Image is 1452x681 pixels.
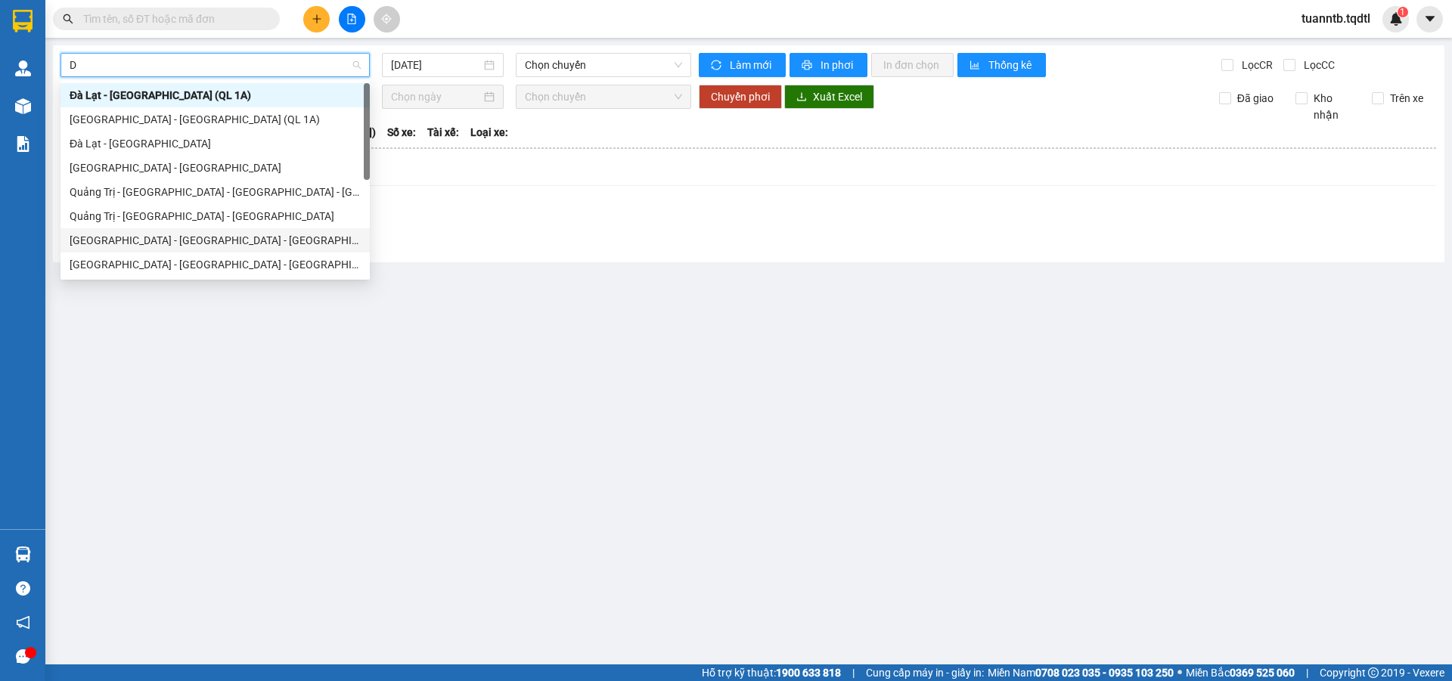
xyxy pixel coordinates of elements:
[1289,9,1382,28] span: tuanntb.tqdtl
[60,228,370,252] div: Đà Lạt - Nha Trang - Đà Nẵng
[70,232,361,249] div: [GEOGRAPHIC_DATA] - [GEOGRAPHIC_DATA] - [GEOGRAPHIC_DATA]
[988,57,1034,73] span: Thống kê
[60,156,370,180] div: Sài Gòn - Đà Lạt
[391,57,481,73] input: 15/10/2025
[790,53,867,77] button: printerIn phơi
[1236,57,1275,73] span: Lọc CR
[525,85,682,108] span: Chọn chuyến
[730,57,774,73] span: Làm mới
[1308,90,1360,123] span: Kho nhận
[871,53,954,77] button: In đơn chọn
[70,208,361,224] div: Quảng Trị - [GEOGRAPHIC_DATA] - [GEOGRAPHIC_DATA]
[1306,664,1308,681] span: |
[699,85,782,109] button: Chuyển phơi
[427,124,459,141] span: Tài xế:
[70,87,361,104] div: Đà Lạt - [GEOGRAPHIC_DATA] (QL 1A)
[312,14,322,24] span: plus
[16,615,30,630] span: notification
[802,60,814,72] span: printer
[339,6,365,33] button: file-add
[1186,664,1295,681] span: Miền Bắc
[374,6,400,33] button: aim
[1423,12,1437,26] span: caret-down
[60,107,370,132] div: Sài Gòn - Đà Lạt (QL 1A)
[346,14,357,24] span: file-add
[303,6,330,33] button: plus
[776,667,841,679] strong: 1900 633 818
[1230,667,1295,679] strong: 0369 525 060
[83,11,262,27] input: Tìm tên, số ĐT hoặc mã đơn
[1035,667,1174,679] strong: 0708 023 035 - 0935 103 250
[70,184,361,200] div: Quảng Trị - [GEOGRAPHIC_DATA] - [GEOGRAPHIC_DATA] - [GEOGRAPHIC_DATA]
[1298,57,1337,73] span: Lọc CC
[821,57,855,73] span: In phơi
[70,111,361,128] div: [GEOGRAPHIC_DATA] - [GEOGRAPHIC_DATA] (QL 1A)
[1177,670,1182,676] span: ⚪️
[60,83,370,107] div: Đà Lạt - Sài Gòn (QL 1A)
[957,53,1046,77] button: bar-chartThống kê
[852,664,855,681] span: |
[1384,90,1429,107] span: Trên xe
[702,664,841,681] span: Hỗ trợ kỹ thuật:
[60,252,370,277] div: Đà Nẵng - Nha Trang - Đà Lạt
[699,53,786,77] button: syncLàm mới
[988,664,1174,681] span: Miền Nam
[15,546,31,562] img: warehouse-icon
[70,135,361,152] div: Đà Lạt - [GEOGRAPHIC_DATA]
[13,10,33,33] img: logo-vxr
[70,256,361,273] div: [GEOGRAPHIC_DATA] - [GEOGRAPHIC_DATA] - [GEOGRAPHIC_DATA]
[15,136,31,152] img: solution-icon
[1398,7,1408,17] sup: 1
[784,85,874,109] button: downloadXuất Excel
[1416,6,1443,33] button: caret-down
[1231,90,1280,107] span: Đã giao
[16,649,30,664] span: message
[1400,7,1405,17] span: 1
[60,180,370,204] div: Quảng Trị - Huế - Đà Nẵng - Vũng Tàu
[866,664,984,681] span: Cung cấp máy in - giấy in:
[525,54,682,76] span: Chọn chuyến
[970,60,982,72] span: bar-chart
[470,124,508,141] span: Loại xe:
[60,204,370,228] div: Quảng Trị - Bình Dương - Bình Phước
[15,60,31,76] img: warehouse-icon
[711,60,724,72] span: sync
[1389,12,1403,26] img: icon-new-feature
[391,88,481,105] input: Chọn ngày
[1368,667,1379,678] span: copyright
[16,581,30,596] span: question-circle
[15,98,31,114] img: warehouse-icon
[381,14,392,24] span: aim
[63,14,73,24] span: search
[70,159,361,176] div: [GEOGRAPHIC_DATA] - [GEOGRAPHIC_DATA]
[387,124,416,141] span: Số xe:
[60,132,370,156] div: Đà Lạt - Sài Gòn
